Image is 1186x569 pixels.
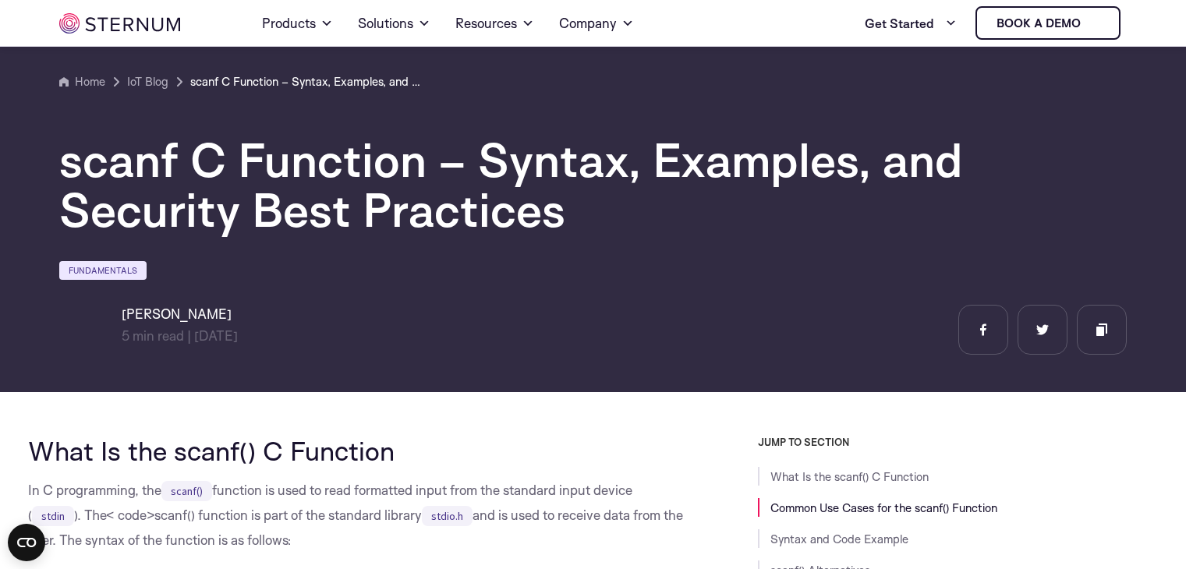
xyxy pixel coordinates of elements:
[122,327,191,344] span: min read |
[422,506,473,526] code: stdio.h
[975,6,1121,40] a: Book a demo
[770,532,908,546] a: Syntax and Code Example
[122,327,129,344] span: 5
[59,261,147,280] a: Fundamentals
[59,72,105,91] a: Home
[455,2,534,45] a: Resources
[770,500,997,515] a: Common Use Cases for the scanf() Function
[358,2,430,45] a: Solutions
[122,305,238,323] h6: [PERSON_NAME]
[59,305,109,355] img: Igal Zeifman
[190,72,424,91] a: scanf C Function – Syntax, Examples, and Security Best Practices
[770,469,929,484] a: What Is the scanf() C Function
[32,506,74,526] code: stdin
[559,2,634,45] a: Company
[59,135,995,235] h1: scanf C Function – Syntax, Examples, and Security Best Practices
[194,327,238,344] span: [DATE]
[262,2,333,45] a: Products
[865,8,957,39] a: Get Started
[758,436,1159,448] h3: JUMP TO SECTION
[8,524,45,561] button: Open CMP widget
[59,13,180,34] img: sternum iot
[28,478,688,553] p: In C programming, the function is used to read formatted input from the standard input device ( )...
[28,436,688,465] h2: What Is the scanf() C Function
[161,481,212,501] code: scanf()
[127,72,168,91] a: IoT Blog
[1087,17,1099,30] img: sternum iot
